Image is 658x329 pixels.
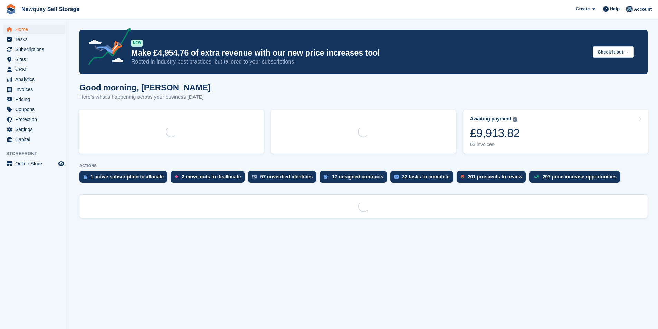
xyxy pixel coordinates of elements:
div: 297 price increase opportunities [542,174,617,180]
a: Preview store [57,159,65,168]
div: 1 active subscription to allocate [90,174,164,180]
div: 3 move outs to deallocate [182,174,241,180]
span: Create [576,6,590,12]
p: ACTIONS [79,164,648,168]
a: 201 prospects to review [457,171,530,186]
span: Coupons [15,105,57,114]
a: 57 unverified identities [248,171,320,186]
img: contract_signature_icon-13c848040528278c33f63329250d36e43548de30e8caae1d1a13099fd9432cc5.svg [324,175,328,179]
a: menu [3,85,65,94]
a: menu [3,35,65,44]
img: verify_identity-adf6edd0f0f0b5bbfe63781bf79b02c33cf7c696d77639b501bdc392416b5a36.svg [252,175,257,179]
a: menu [3,159,65,168]
a: menu [3,75,65,84]
span: Home [15,25,57,34]
span: Account [634,6,652,13]
span: Settings [15,125,57,134]
span: Invoices [15,85,57,94]
a: menu [3,95,65,104]
a: 22 tasks to complete [390,171,457,186]
img: stora-icon-8386f47178a22dfd0bd8f6a31ec36ba5ce8667c1dd55bd0f319d3a0aa187defe.svg [6,4,16,14]
span: Protection [15,115,57,124]
span: CRM [15,65,57,74]
div: NEW [131,40,143,47]
div: 57 unverified identities [260,174,313,180]
a: menu [3,115,65,124]
span: Tasks [15,35,57,44]
div: Awaiting payment [470,116,512,122]
a: menu [3,135,65,144]
span: Analytics [15,75,57,84]
img: icon-info-grey-7440780725fd019a000dd9b08b2336e03edf1995a4989e88bcd33f0948082b44.svg [513,117,517,122]
span: Capital [15,135,57,144]
div: 17 unsigned contracts [332,174,383,180]
div: 201 prospects to review [468,174,523,180]
span: Subscriptions [15,45,57,54]
span: Sites [15,55,57,64]
div: 22 tasks to complete [402,174,450,180]
img: prospect-51fa495bee0391a8d652442698ab0144808aea92771e9ea1ae160a38d050c398.svg [461,175,464,179]
a: Newquay Self Storage [19,3,82,15]
img: price-adjustments-announcement-icon-8257ccfd72463d97f412b2fc003d46551f7dbcb40ab6d574587a9cd5c0d94... [83,28,131,67]
span: Pricing [15,95,57,104]
a: menu [3,55,65,64]
p: Make £4,954.76 of extra revenue with our new price increases tool [131,48,587,58]
div: £9,913.82 [470,126,520,140]
a: menu [3,65,65,74]
a: menu [3,105,65,114]
img: task-75834270c22a3079a89374b754ae025e5fb1db73e45f91037f5363f120a921f8.svg [394,175,399,179]
img: Colette Pearce [626,6,633,12]
p: Rooted in industry best practices, but tailored to your subscriptions. [131,58,587,66]
a: 17 unsigned contracts [320,171,390,186]
a: 297 price increase opportunities [529,171,623,186]
span: Help [610,6,620,12]
img: move_outs_to_deallocate_icon-f764333ba52eb49d3ac5e1228854f67142a1ed5810a6f6cc68b1a99e826820c5.svg [175,175,178,179]
a: 3 move outs to deallocate [171,171,248,186]
img: active_subscription_to_allocate_icon-d502201f5373d7db506a760aba3b589e785aa758c864c3986d89f69b8ff3... [84,175,87,179]
button: Check it out → [593,46,634,58]
a: Awaiting payment £9,913.82 63 invoices [463,110,648,154]
img: price_increase_opportunities-93ffe204e8149a01c8c9dc8f82e8f89637d9d84a8eef4429ea346261dce0b2c0.svg [533,175,539,178]
div: 63 invoices [470,142,520,147]
span: Storefront [6,150,69,157]
a: 1 active subscription to allocate [79,171,171,186]
a: menu [3,45,65,54]
p: Here's what's happening across your business [DATE] [79,93,211,101]
h1: Good morning, [PERSON_NAME] [79,83,211,92]
a: menu [3,125,65,134]
a: menu [3,25,65,34]
span: Online Store [15,159,57,168]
